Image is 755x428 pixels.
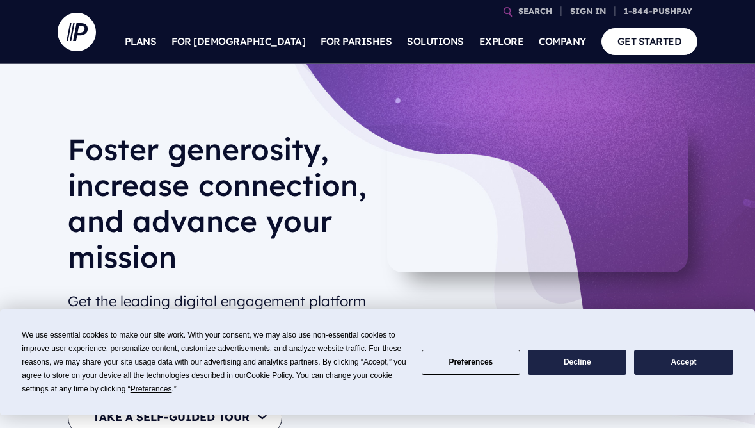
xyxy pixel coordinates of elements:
[68,286,367,336] h2: Get the leading digital engagement platform for [DEMOGRAPHIC_DATA] and parishes.
[246,371,292,380] span: Cookie Policy
[125,19,157,64] a: PLANS
[422,350,520,375] button: Preferences
[131,384,172,393] span: Preferences
[479,19,524,64] a: EXPLORE
[68,131,367,285] h1: Foster generosity, increase connection, and advance your mission
[22,329,406,396] div: We use essential cookies to make our site work. With your consent, we may also use non-essential ...
[407,19,464,64] a: SOLUTIONS
[634,350,733,375] button: Accept
[539,19,586,64] a: COMPANY
[171,19,305,64] a: FOR [DEMOGRAPHIC_DATA]
[601,28,698,54] a: GET STARTED
[528,350,626,375] button: Decline
[321,19,392,64] a: FOR PARISHES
